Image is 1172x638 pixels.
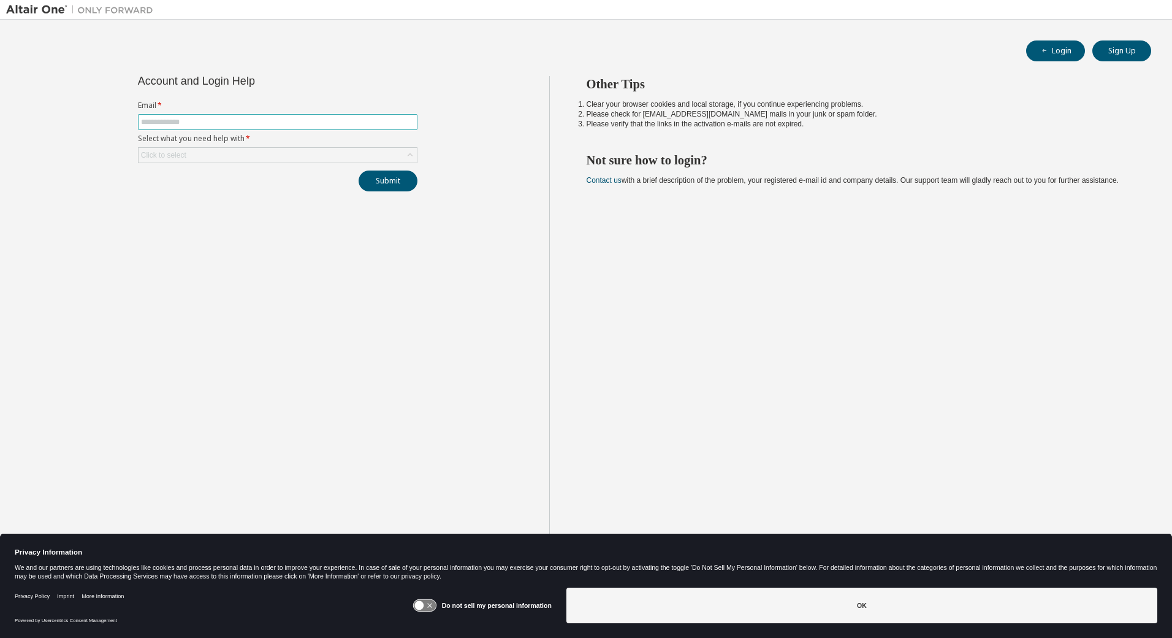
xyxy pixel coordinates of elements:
[1092,40,1151,61] button: Sign Up
[587,99,1130,109] li: Clear your browser cookies and local storage, if you continue experiencing problems.
[359,171,417,191] button: Submit
[587,119,1130,129] li: Please verify that the links in the activation e-mails are not expired.
[139,148,417,163] div: Click to select
[138,76,362,86] div: Account and Login Help
[138,134,417,144] label: Select what you need help with
[6,4,159,16] img: Altair One
[138,101,417,110] label: Email
[587,176,622,185] a: Contact us
[587,76,1130,92] h2: Other Tips
[587,176,1119,185] span: with a brief description of the problem, your registered e-mail id and company details. Our suppo...
[587,109,1130,119] li: Please check for [EMAIL_ADDRESS][DOMAIN_NAME] mails in your junk or spam folder.
[141,150,186,160] div: Click to select
[587,152,1130,168] h2: Not sure how to login?
[1026,40,1085,61] button: Login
